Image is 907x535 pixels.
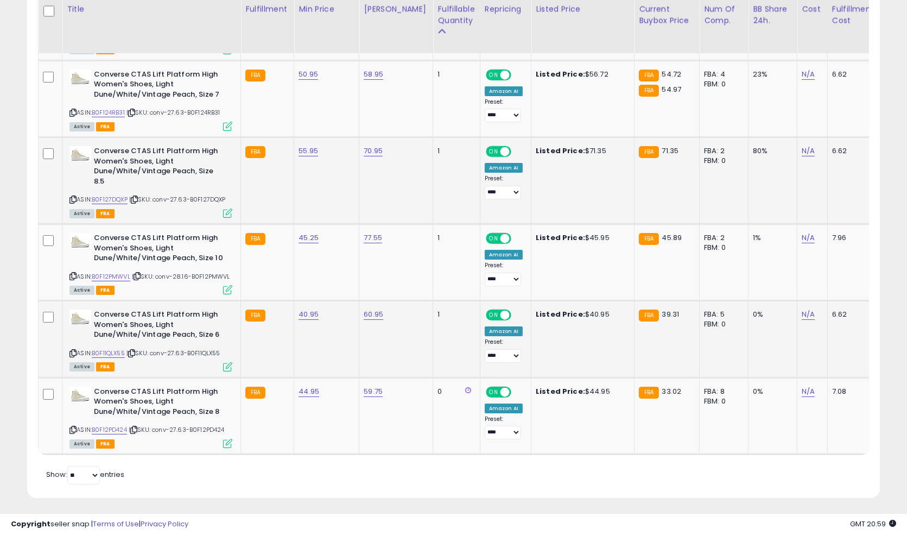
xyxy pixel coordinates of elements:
[753,146,789,156] div: 80%
[299,232,319,243] a: 45.25
[704,233,740,243] div: FBA: 2
[704,79,740,89] div: FBM: 0
[69,146,91,161] img: 31qRC2Ru7ZL._SL40_.jpg
[662,232,682,243] span: 45.89
[69,310,91,325] img: 31qRC2Ru7ZL._SL40_.jpg
[437,310,471,319] div: 1
[299,69,318,80] a: 50.95
[509,70,527,79] span: OFF
[485,98,523,123] div: Preset:
[92,349,125,358] a: B0F11QLX55
[536,310,626,319] div: $40.95
[69,286,94,295] span: All listings currently available for purchase on Amazon
[487,387,500,396] span: ON
[92,272,130,281] a: B0F12PMWVL
[96,122,115,131] span: FBA
[832,387,870,396] div: 7.08
[11,519,188,530] div: seller snap | |
[536,233,626,243] div: $45.95
[126,349,220,357] span: | SKU: conv-27.63-B0F11QLX55
[96,286,115,295] span: FBA
[639,85,659,97] small: FBA
[509,234,527,243] span: OFF
[704,156,740,166] div: FBM: 0
[437,146,471,156] div: 1
[299,309,319,320] a: 40.95
[245,233,265,245] small: FBA
[485,338,523,363] div: Preset:
[832,233,870,243] div: 7.96
[364,3,428,15] div: [PERSON_NAME]
[96,362,115,372] span: FBA
[802,309,815,320] a: N/A
[536,146,585,156] b: Listed Price:
[126,108,220,117] span: | SKU: conv-27.63-B0F124RB31
[753,70,789,79] div: 23%
[364,232,382,243] a: 77.55
[299,146,318,156] a: 55.95
[69,209,94,218] span: All listings currently available for purchase on Amazon
[802,232,815,243] a: N/A
[485,3,527,15] div: Repricing
[662,309,679,319] span: 39.31
[245,387,265,399] small: FBA
[832,310,870,319] div: 6.62
[704,310,740,319] div: FBA: 5
[69,387,232,447] div: ASIN:
[850,519,896,529] span: 2025-09-10 20:59 GMT
[536,232,585,243] b: Listed Price:
[802,146,815,156] a: N/A
[639,3,695,26] div: Current Buybox Price
[704,3,744,26] div: Num of Comp.
[704,243,740,253] div: FBM: 0
[69,387,91,402] img: 31qRC2Ru7ZL._SL40_.jpg
[245,310,265,322] small: FBA
[69,146,232,217] div: ASIN:
[485,86,523,96] div: Amazon AI
[94,387,226,420] b: Converse CTAS Lift Platform High Women's Shoes, Light Dune/White/Vintage Peach, Size 8
[69,362,94,372] span: All listings currently available for purchase on Amazon
[536,146,626,156] div: $71.35
[96,439,115,449] span: FBA
[704,396,740,406] div: FBM: 0
[485,404,523,413] div: Amazon AI
[487,311,500,320] span: ON
[92,425,127,435] a: B0F12PD424
[639,310,659,322] small: FBA
[245,70,265,81] small: FBA
[129,195,226,204] span: | SKU: conv-27.63-B0F127DQXP
[662,84,681,95] span: 54.97
[299,386,319,397] a: 44.95
[485,416,523,440] div: Preset:
[67,3,236,15] div: Title
[94,310,226,343] b: Converse CTAS Lift Platform High Women's Shoes, Light Dune/White/Vintage Peach, Size 6
[69,439,94,449] span: All listings currently available for purchase on Amazon
[245,146,265,158] small: FBA
[509,311,527,320] span: OFF
[487,70,500,79] span: ON
[132,272,230,281] span: | SKU: conv-28.16-B0F12PMWVL
[69,70,232,130] div: ASIN:
[93,519,139,529] a: Terms of Use
[69,233,91,248] img: 31qRC2Ru7ZL._SL40_.jpg
[802,386,815,397] a: N/A
[662,386,681,396] span: 33.02
[129,425,225,434] span: | SKU: conv-27.63-B0F12PD424
[364,69,383,80] a: 58.95
[299,3,354,15] div: Min Price
[92,195,128,204] a: B0F127DQXP
[437,3,475,26] div: Fulfillable Quantity
[437,233,471,243] div: 1
[487,147,500,156] span: ON
[536,70,626,79] div: $56.72
[11,519,50,529] strong: Copyright
[704,319,740,329] div: FBM: 0
[69,233,232,293] div: ASIN:
[832,3,874,26] div: Fulfillment Cost
[704,146,740,156] div: FBA: 2
[69,70,91,85] img: 31qRC2Ru7ZL._SL40_.jpg
[704,70,740,79] div: FBA: 4
[485,326,523,336] div: Amazon AI
[509,387,527,396] span: OFF
[802,69,815,80] a: N/A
